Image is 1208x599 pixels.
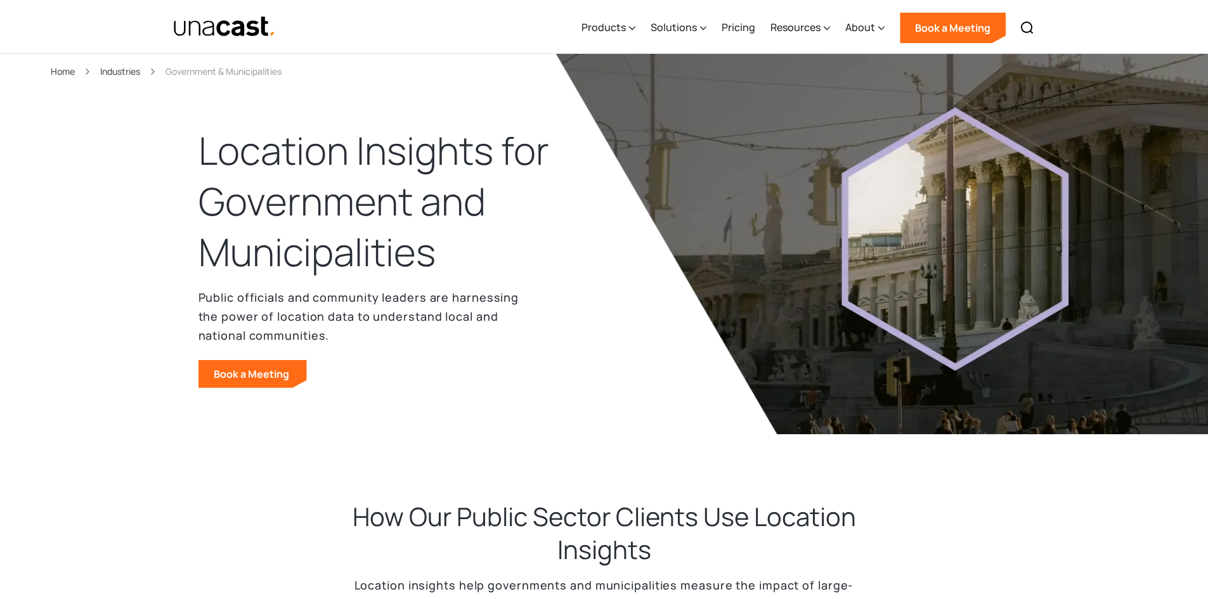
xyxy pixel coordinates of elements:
div: Solutions [651,2,706,54]
div: Resources [770,20,821,35]
img: Search icon [1020,20,1035,35]
p: Public officials and community leaders are harnessing the power of location data to understand lo... [198,288,528,345]
a: Industries [100,64,140,79]
img: Unacast text logo [173,16,276,38]
div: Government & Municipalities [166,64,282,79]
div: About [845,2,885,54]
h1: Location Insights for Government and Municipalities [198,126,564,277]
div: Resources [770,2,830,54]
div: About [845,20,875,35]
a: Pricing [722,2,755,54]
a: Book a Meeting [900,13,1006,43]
div: Products [581,20,626,35]
h2: How Our Public Sector Clients Use Location Insights [351,500,858,566]
div: Products [581,2,635,54]
div: Solutions [651,20,697,35]
a: home [173,16,276,38]
a: Book a Meeting [198,360,307,388]
a: Home [51,64,75,79]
